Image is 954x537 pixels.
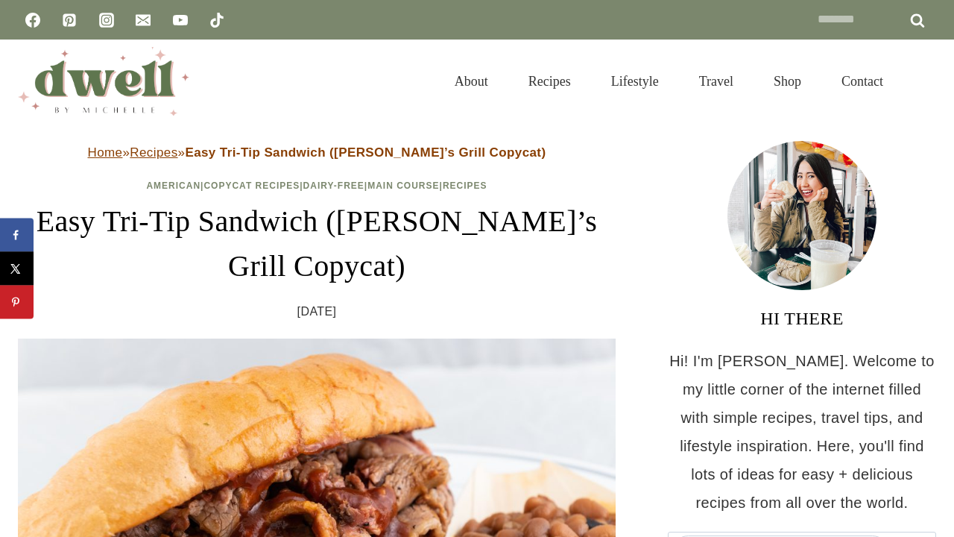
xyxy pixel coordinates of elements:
a: Email [128,5,158,35]
a: Pinterest [54,5,84,35]
a: Recipes [130,145,177,160]
button: View Search Form [911,69,936,94]
a: Main Course [367,180,439,191]
h1: Easy Tri-Tip Sandwich ([PERSON_NAME]’s Grill Copycat) [18,199,616,289]
strong: Easy Tri-Tip Sandwich ([PERSON_NAME]’s Grill Copycat) [185,145,546,160]
p: Hi! I'm [PERSON_NAME]. Welcome to my little corner of the internet filled with simple recipes, tr... [668,347,936,517]
a: Lifestyle [591,55,679,107]
a: Recipes [443,180,487,191]
img: DWELL by michelle [18,47,189,116]
a: TikTok [202,5,232,35]
a: Dairy-Free [303,180,364,191]
h3: HI THERE [668,305,936,332]
a: Home [88,145,123,160]
time: [DATE] [297,301,337,323]
a: About [435,55,508,107]
a: Copycat Recipes [203,180,300,191]
a: YouTube [165,5,195,35]
a: Recipes [508,55,591,107]
span: | | | | [146,180,487,191]
a: Facebook [18,5,48,35]
a: Shop [754,55,821,107]
a: Travel [679,55,754,107]
a: Instagram [92,5,121,35]
a: Contact [821,55,903,107]
span: » » [88,145,546,160]
nav: Primary Navigation [435,55,903,107]
a: American [146,180,200,191]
